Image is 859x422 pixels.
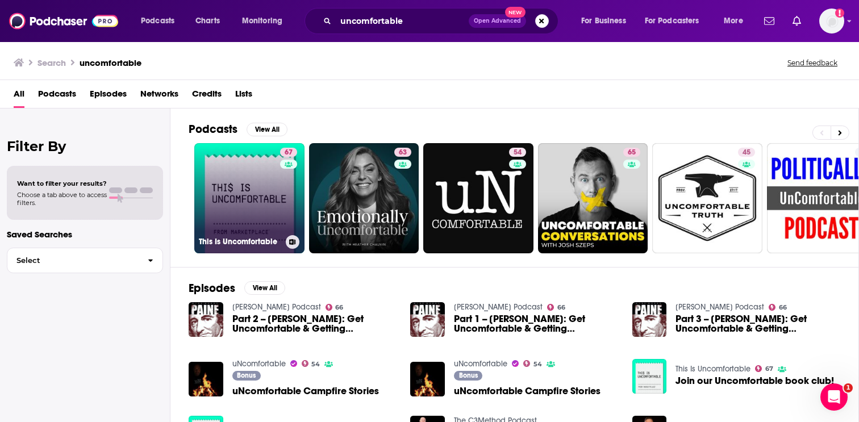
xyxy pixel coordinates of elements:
[454,314,619,333] a: Part 1 -- Paine: Get Uncomfortable & Getting Uncomfortable for Profit
[315,8,569,34] div: Search podcasts, credits, & more...
[195,13,220,29] span: Charts
[7,229,163,240] p: Saved Searches
[632,302,667,337] img: Part 3 -- Paine: Get Uncomfortable & Getting Uncomfortable for Profit
[523,360,542,367] a: 54
[819,9,844,34] img: User Profile
[675,314,840,333] span: Part 3 -- [PERSON_NAME]: Get Uncomfortable & Getting Uncomfortable for Profit
[581,13,626,29] span: For Business
[232,302,321,312] a: Thomas Paine Podcast
[188,12,227,30] a: Charts
[652,143,762,253] a: 45
[637,12,716,30] button: open menu
[80,57,141,68] h3: uncomfortable
[194,143,305,253] a: 67This Is Uncomfortable
[244,281,285,295] button: View All
[716,12,757,30] button: open menu
[459,372,478,379] span: Bonus
[232,314,397,333] span: Part 2 -- [PERSON_NAME]: Get Uncomfortable & Getting Uncomfortable for Profit
[547,304,565,311] a: 66
[280,148,297,157] a: 67
[189,122,237,136] h2: Podcasts
[454,302,543,312] a: Thomas Paine Podcast
[454,314,619,333] span: Part 1 -- [PERSON_NAME]: Get Uncomfortable & Getting Uncomfortable for Profit
[189,281,235,295] h2: Episodes
[675,314,840,333] a: Part 3 -- Paine: Get Uncomfortable & Getting Uncomfortable for Profit
[632,359,667,394] img: Join our Uncomfortable book club!
[533,362,542,367] span: 54
[410,302,445,337] img: Part 1 -- Paine: Get Uncomfortable & Getting Uncomfortable for Profit
[311,362,320,367] span: 54
[819,9,844,34] button: Show profile menu
[133,12,189,30] button: open menu
[509,148,526,157] a: 54
[557,305,565,310] span: 66
[326,304,344,311] a: 66
[769,304,787,311] a: 66
[675,302,764,312] a: Thomas Paine Podcast
[784,58,841,68] button: Send feedback
[189,362,223,396] a: uNcomfortable Campfire Stories
[335,305,343,310] span: 66
[189,122,287,136] a: PodcastsView All
[820,383,848,411] iframe: Intercom live chat
[835,9,844,18] svg: Email not verified
[247,123,287,136] button: View All
[285,147,293,158] span: 67
[724,13,743,29] span: More
[7,138,163,154] h2: Filter By
[573,12,640,30] button: open menu
[232,359,286,369] a: uNcomfortable
[17,179,107,187] span: Want to filter your results?
[628,147,636,158] span: 65
[755,365,773,372] a: 67
[234,12,297,30] button: open menu
[7,257,139,264] span: Select
[232,314,397,333] a: Part 2 -- Paine: Get Uncomfortable & Getting Uncomfortable for Profit
[232,386,379,396] a: uNcomfortable Campfire Stories
[760,11,779,31] a: Show notifications dropdown
[423,143,533,253] a: 54
[14,85,24,108] a: All
[90,85,127,108] a: Episodes
[140,85,178,108] a: Networks
[192,85,222,108] a: Credits
[189,302,223,337] img: Part 2 -- Paine: Get Uncomfortable & Getting Uncomfortable for Profit
[474,18,521,24] span: Open Advanced
[675,376,834,386] a: Join our Uncomfortable book club!
[538,143,648,253] a: 65
[675,364,750,374] a: This Is Uncomfortable
[336,12,469,30] input: Search podcasts, credits, & more...
[779,305,787,310] span: 66
[410,362,445,396] img: uNcomfortable Campfire Stories
[454,359,507,369] a: uNcomfortable
[237,372,256,379] span: Bonus
[37,57,66,68] h3: Search
[9,10,118,32] img: Podchaser - Follow, Share and Rate Podcasts
[788,11,806,31] a: Show notifications dropdown
[235,85,252,108] a: Lists
[454,386,601,396] span: uNcomfortable Campfire Stories
[738,148,755,157] a: 45
[765,366,773,371] span: 67
[199,237,281,246] h3: This Is Uncomfortable
[38,85,76,108] a: Podcasts
[819,9,844,34] span: Logged in as EllaRoseMurphy
[394,148,411,157] a: 63
[242,13,282,29] span: Monitoring
[189,281,285,295] a: EpisodesView All
[623,148,640,157] a: 65
[844,383,853,392] span: 1
[7,248,163,273] button: Select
